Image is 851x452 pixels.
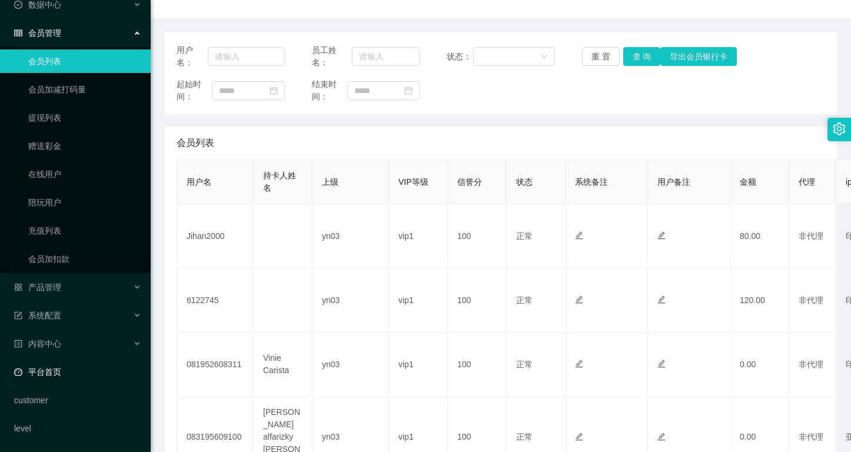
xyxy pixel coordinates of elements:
[448,204,507,268] td: 100
[14,282,61,292] span: 产品管理
[398,177,428,187] span: VIP等级
[14,311,61,320] span: 系统配置
[14,340,22,348] i: 图标: profile
[14,28,61,38] span: 会员管理
[516,177,533,187] span: 状态
[312,78,347,103] span: 结束时间：
[28,134,141,158] a: 赠送彩金
[660,47,737,66] button: 导出会员银行卡
[657,360,666,368] i: 图标: edit
[799,177,815,187] span: 代理
[623,47,661,66] button: 查 询
[657,231,666,240] i: 图标: edit
[28,191,141,214] a: 陪玩用户
[270,87,278,95] i: 图标: calendar
[177,44,208,69] span: 用户名：
[14,29,22,37] i: 图标: table
[730,268,789,333] td: 120.00
[799,231,823,241] span: 非代理
[516,295,533,305] span: 正常
[575,360,583,368] i: 图标: edit
[14,388,141,412] a: customer
[177,333,254,397] td: 081952608311
[14,339,61,348] span: 内容中心
[389,204,448,268] td: vip1
[740,177,756,187] span: 金额
[541,53,548,61] i: 图标: down
[313,268,389,333] td: yn03
[14,1,22,9] i: 图标: check-circle-o
[312,44,353,69] span: 员工姓名：
[14,283,22,291] i: 图标: appstore-o
[389,333,448,397] td: vip1
[313,333,389,397] td: yn03
[457,177,482,187] span: 信誉分
[799,360,823,369] span: 非代理
[575,231,583,240] i: 图标: edit
[313,204,389,268] td: yn03
[575,177,608,187] span: 系统备注
[833,122,846,135] i: 图标: setting
[657,177,690,187] span: 用户备注
[28,247,141,271] a: 会员加扣款
[582,47,620,66] button: 重 置
[657,295,666,304] i: 图标: edit
[730,333,789,397] td: 0.00
[28,162,141,186] a: 在线用户
[177,78,212,103] span: 起始时间：
[263,171,296,192] span: 持卡人姓名
[28,49,141,73] a: 会员列表
[14,360,141,384] a: 图标: dashboard平台首页
[208,47,284,66] input: 请输入
[657,433,666,441] i: 图标: edit
[14,311,22,320] i: 图标: form
[799,432,823,441] span: 非代理
[177,204,254,268] td: Jihan2000
[516,360,533,369] span: 正常
[322,177,338,187] span: 上级
[730,204,789,268] td: 80.00
[28,78,141,101] a: 会员加减打码量
[447,51,473,63] span: 状态：
[516,432,533,441] span: 正常
[14,417,141,440] a: level
[448,333,507,397] td: 100
[575,295,583,304] i: 图标: edit
[254,333,313,397] td: Vinie Carista
[575,433,583,441] i: 图标: edit
[404,87,413,95] i: 图标: calendar
[448,268,507,333] td: 100
[28,219,141,242] a: 充值列表
[187,177,211,187] span: 用户名
[799,295,823,305] span: 非代理
[28,106,141,129] a: 提现列表
[352,47,420,66] input: 请输入
[389,268,448,333] td: vip1
[177,136,214,150] span: 会员列表
[177,268,254,333] td: 6122745
[516,231,533,241] span: 正常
